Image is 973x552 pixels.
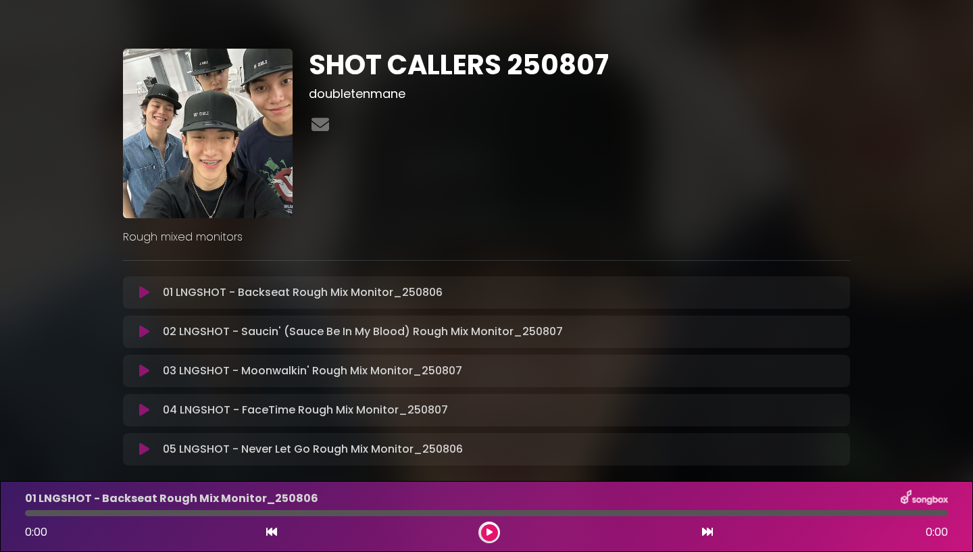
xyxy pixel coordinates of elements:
[25,491,318,507] p: 01 LNGSHOT - Backseat Rough Mix Monitor_250806
[309,49,850,81] h1: SHOT CALLERS 250807
[123,229,850,245] p: Rough mixed monitors
[163,324,563,340] p: 02 LNGSHOT - Saucin' (Sauce Be In My Blood) Rough Mix Monitor_250807
[163,402,448,418] p: 04 LNGSHOT - FaceTime Rough Mix Monitor_250807
[163,284,443,301] p: 01 LNGSHOT - Backseat Rough Mix Monitor_250806
[123,49,293,218] img: EhfZEEfJT4ehH6TTm04u
[309,86,850,101] h3: doubletenmane
[901,490,948,507] img: songbox-logo-white.png
[163,363,462,379] p: 03 LNGSHOT - Moonwalkin' Rough Mix Monitor_250807
[163,441,463,457] p: 05 LNGSHOT - Never Let Go Rough Mix Monitor_250806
